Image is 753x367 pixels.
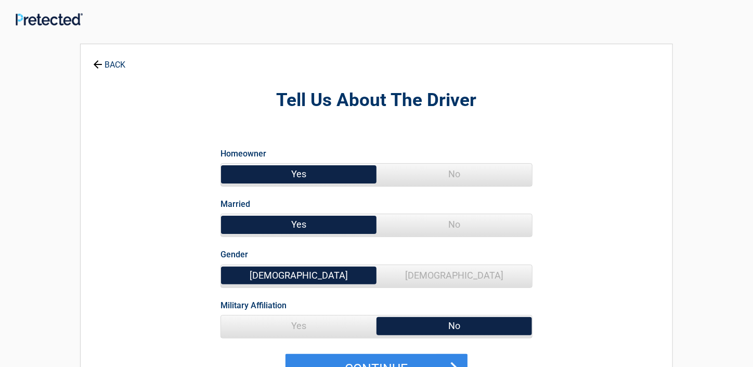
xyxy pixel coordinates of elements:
[221,316,377,336] span: Yes
[221,265,377,286] span: [DEMOGRAPHIC_DATA]
[220,147,266,161] label: Homeowner
[221,164,377,185] span: Yes
[220,197,250,211] label: Married
[221,214,377,235] span: Yes
[91,51,127,69] a: BACK
[220,247,248,261] label: Gender
[377,316,532,336] span: No
[377,265,532,286] span: [DEMOGRAPHIC_DATA]
[16,13,83,25] img: Main Logo
[377,214,532,235] span: No
[377,164,532,185] span: No
[220,298,287,312] label: Military Affiliation
[138,88,615,113] h2: Tell Us About The Driver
